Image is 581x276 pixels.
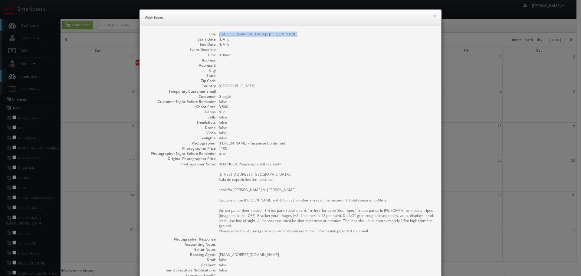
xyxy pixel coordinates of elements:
dt: Draft [146,257,216,262]
dt: Event Deadline [146,47,216,52]
dt: Time [146,52,216,58]
dt: Accounting Notes [146,242,216,247]
dt: Country [146,83,216,88]
dt: Twilights [146,135,216,141]
dt: Photographer Response [146,237,216,242]
button: × [433,14,436,18]
dd: false [219,99,435,104]
dd: [DATE] [219,37,435,42]
dd: false [219,120,435,125]
dt: Start Date [146,37,216,42]
dd: [DATE] [219,42,435,47]
dd: [EMAIL_ADDRESS][DOMAIN_NAME] [219,252,435,257]
dt: Customer Night Before Reminder [146,99,216,104]
dd: false [219,115,435,120]
dt: Address 2 [146,63,216,68]
dt: Zip Code [146,78,216,83]
dt: Video [146,130,216,135]
dt: Drone [146,125,216,130]
dt: Customer [146,94,216,99]
dt: Shoot Price [146,104,216,109]
dt: Photographer Night Before Reminder [146,151,216,156]
dd: false [219,257,435,262]
dt: Photographer Price [146,146,216,151]
dt: Editor Notes [146,247,216,252]
dt: Original Photographer Price [146,156,216,161]
dd: 9:00am [219,52,435,58]
dd: Google [219,94,435,99]
dd: true [219,151,435,156]
pre: REMINDER: Please accept this shoot!! [STREET_ADDRESS]. [GEOGRAPHIC_DATA]. Sala de exposições temp... [219,161,435,234]
dt: Address [146,58,216,63]
dt: State [146,73,216,78]
dt: Stills [146,115,216,120]
dd: false [219,262,435,268]
dt: End Date [146,42,216,47]
dt: Photographer Notes [146,161,216,167]
dt: Panos [146,109,216,115]
dt: Photographer [146,141,216,146]
dd: [GEOGRAPHIC_DATA] [219,83,435,88]
dt: Reshoot [146,262,216,268]
dt: Send Executive Notifications [146,268,216,273]
b: Response: [249,141,267,146]
dd: 1100 [219,146,435,151]
dd: GAC - [GEOGRAPHIC_DATA] - [PERSON_NAME] [219,32,435,37]
dd: 3,500 [219,104,435,109]
dd: true [219,109,435,115]
dd: false [219,125,435,130]
dd: false [219,130,435,135]
h6: View Event [145,15,436,21]
dd: false [219,135,435,141]
dt: Title [146,32,216,37]
dt: Headshots [146,120,216,125]
dt: Booking Agent [146,252,216,257]
dd: false [219,268,435,273]
dd: [PERSON_NAME] - Confirmed [219,141,435,146]
dt: City [146,68,216,73]
dt: Temporary Customer Email [146,89,216,94]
